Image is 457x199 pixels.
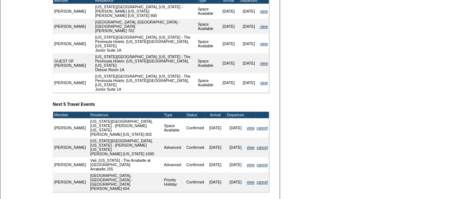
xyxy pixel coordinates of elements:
[205,118,225,138] td: [DATE]
[163,138,185,157] td: Advanced
[197,4,218,19] td: Space Available
[260,61,268,65] a: view
[94,19,197,34] td: [GEOGRAPHIC_DATA], [GEOGRAPHIC_DATA] - [GEOGRAPHIC_DATA] [PERSON_NAME] 702
[53,118,87,138] td: [PERSON_NAME]
[163,157,185,172] td: Advanced
[89,118,163,138] td: [US_STATE][GEOGRAPHIC_DATA], [US_STATE] - [PERSON_NAME] [US_STATE] [PERSON_NAME] [US_STATE] 802
[239,19,259,34] td: [DATE]
[53,73,94,92] td: [PERSON_NAME]
[225,112,246,118] td: Departure
[256,145,268,150] a: cancel
[247,180,254,184] a: view
[89,138,163,157] td: [US_STATE][GEOGRAPHIC_DATA], [US_STATE] - [PERSON_NAME] [US_STATE] [PERSON_NAME] [US_STATE] 1000
[205,112,225,118] td: Arrival
[185,172,205,192] td: Confirmed
[94,53,197,73] td: [US_STATE][GEOGRAPHIC_DATA], [US_STATE] - The Peninsula Hotels: [US_STATE][GEOGRAPHIC_DATA], [US_...
[219,19,239,34] td: [DATE]
[53,4,94,19] td: [PERSON_NAME]
[256,180,268,184] a: cancel
[89,157,163,172] td: Vail, [US_STATE] - The Arrabelle at [GEOGRAPHIC_DATA] Arrabelle 255
[219,73,239,92] td: [DATE]
[53,138,87,157] td: [PERSON_NAME]
[53,112,87,118] td: Member
[256,126,268,130] a: cancel
[94,73,197,92] td: [US_STATE][GEOGRAPHIC_DATA], [US_STATE] - The Peninsula Hotels: [US_STATE][GEOGRAPHIC_DATA], [US_...
[163,118,185,138] td: Space Available
[185,157,205,172] td: Confirmed
[260,42,268,46] a: view
[185,118,205,138] td: Confirmed
[239,53,259,73] td: [DATE]
[260,81,268,85] a: view
[225,172,246,192] td: [DATE]
[89,172,163,192] td: [GEOGRAPHIC_DATA], [GEOGRAPHIC_DATA] - [GEOGRAPHIC_DATA] [PERSON_NAME] 604
[94,4,197,19] td: [US_STATE][GEOGRAPHIC_DATA], [US_STATE] - [PERSON_NAME] [US_STATE] [PERSON_NAME] [US_STATE] 900
[256,163,268,167] a: cancel
[247,145,254,150] a: view
[163,112,185,118] td: Type
[205,157,225,172] td: [DATE]
[219,34,239,53] td: [DATE]
[225,157,246,172] td: [DATE]
[260,24,268,29] a: view
[197,73,218,92] td: Space Available
[197,19,218,34] td: Space Available
[197,53,218,73] td: Space Available
[89,112,163,118] td: Residence
[239,34,259,53] td: [DATE]
[53,172,87,192] td: [PERSON_NAME]
[53,53,94,73] td: GUEST OF [PERSON_NAME]
[53,19,94,34] td: [PERSON_NAME]
[239,73,259,92] td: [DATE]
[185,112,205,118] td: Status
[225,138,246,157] td: [DATE]
[239,4,259,19] td: [DATE]
[94,34,197,53] td: [US_STATE][GEOGRAPHIC_DATA], [US_STATE] - The Peninsula Hotels: [US_STATE][GEOGRAPHIC_DATA], [US_...
[225,118,246,138] td: [DATE]
[205,172,225,192] td: [DATE]
[219,4,239,19] td: [DATE]
[260,9,268,13] a: view
[185,138,205,157] td: Confirmed
[219,53,239,73] td: [DATE]
[163,172,185,192] td: Priority Holiday
[53,157,87,172] td: [PERSON_NAME]
[197,34,218,53] td: Space Available
[53,34,94,53] td: [PERSON_NAME]
[53,102,95,107] b: Next 5 Travel Events
[205,138,225,157] td: [DATE]
[247,126,254,130] a: view
[247,163,254,167] a: view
